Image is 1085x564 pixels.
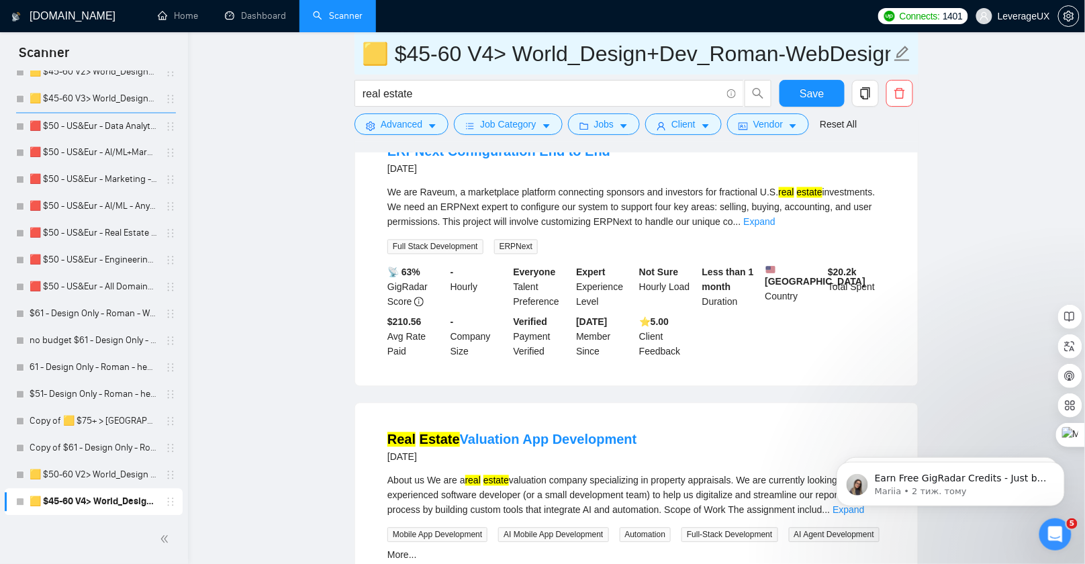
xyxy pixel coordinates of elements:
a: $51- Design Only - Roman - health* [30,381,157,408]
span: holder [165,363,176,373]
div: Experience Level [573,265,636,310]
a: 🟨 $50-60 V2> World_Design Only_Roman-Web Design_General [30,462,157,489]
a: 🟥 $50 - US&Eur - Data Analytics - Any Biz - Any App [30,113,157,140]
button: userClientcaret-down [645,113,722,135]
a: Real EstateValuation App Development [387,432,637,447]
div: We are Raveum, a marketplace platform connecting sponsors and investors for fractional U.S. inves... [387,185,886,230]
mark: real [779,187,794,198]
a: searchScanner [313,10,363,21]
span: setting [1059,11,1079,21]
a: homeHome [158,10,198,21]
b: Everyone [514,267,556,278]
span: copy [853,87,878,99]
div: GigRadar Score [385,265,448,310]
button: delete [886,80,913,107]
mark: estate [483,475,509,486]
a: 🟥 $50 - US&Eur - Engineering - Any Biz - Any App [30,247,157,274]
span: holder [165,336,176,346]
div: Avg Rate Paid [385,315,448,359]
span: caret-down [619,121,628,131]
img: 🇺🇸 [766,265,775,275]
a: 🟥 $50 - US&Eur - All Domains - Any Biz - Any App [30,274,157,301]
button: folderJobscaret-down [568,113,641,135]
a: 🟥 $50 - US&Eur - AI/ML+Marketing - Any Biz - Any App [30,140,157,167]
b: [DATE] [576,317,607,328]
a: 🟥 $50 - US&Eur - Real Estate - Any Biz - Any App [30,220,157,247]
span: edit [894,45,911,62]
b: $ 20.2k [828,267,857,278]
span: bars [465,121,475,131]
img: upwork-logo.png [884,11,895,21]
div: Hourly Load [636,265,700,310]
span: caret-down [788,121,798,131]
div: Company Size [448,315,511,359]
span: Job Category [480,117,536,132]
span: holder [165,201,176,212]
span: caret-down [542,121,551,131]
mark: Estate [420,432,460,447]
div: Member Since [573,315,636,359]
button: idcardVendorcaret-down [727,113,809,135]
div: [DATE] [387,449,637,465]
span: holder [165,309,176,320]
mark: real [465,475,481,486]
a: 🟨 $45-60 V4> World_Design+Dev_Roman-WebDesign_General [30,489,157,516]
span: 1401 [943,9,963,23]
span: Connects: [900,9,940,23]
span: info-circle [414,297,424,307]
a: Expand [744,217,775,228]
button: search [745,80,771,107]
span: holder [165,389,176,400]
span: holder [165,416,176,427]
span: info-circle [727,89,736,98]
span: user [657,121,666,131]
span: holder [165,255,176,266]
a: 61 - Design Only - Roman - health* [30,355,157,381]
span: holder [165,470,176,481]
mark: Real [387,432,416,447]
span: AI Agent Development [789,528,880,543]
span: folder [579,121,589,131]
div: About us We are a valuation company specializing in property appraisals. We are currently looking... [387,473,886,518]
span: idcard [739,121,748,131]
span: Client [671,117,696,132]
a: 🟨 $45-60 V2> World_Design+Dev_Roman-WebDesign_General [30,59,157,86]
span: Full-Stack Development [681,528,777,543]
button: Save [780,80,845,107]
a: no budget $61 - Design Only - Roman - Web Design 2 [30,328,157,355]
span: AI Mobile App Development [498,528,608,543]
button: copy [852,80,879,107]
span: Automation [620,528,671,543]
span: Mobile App Development [387,528,487,543]
div: Duration [700,265,763,310]
iframe: Intercom live chat [1039,518,1072,551]
span: search [745,87,771,99]
a: 🟥 $50 - US&Eur - AI/ML - Any Biz - Any App [30,193,157,220]
span: holder [165,148,176,158]
a: Copy of 🟨 $75+ > [GEOGRAPHIC_DATA]+[GEOGRAPHIC_DATA] Only_Tony-UX/UI_General [30,408,157,435]
button: settingAdvancedcaret-down [355,113,449,135]
span: holder [165,443,176,454]
button: setting [1058,5,1080,27]
a: Copy of $61 - Design Only - Roman - Web Design [30,435,157,462]
b: Not Sure [639,267,678,278]
span: holder [165,175,176,185]
span: delete [887,87,912,99]
span: holder [165,497,176,508]
span: caret-down [428,121,437,131]
b: ⭐️ 5.00 [639,317,669,328]
img: logo [11,6,21,28]
span: double-left [160,532,173,546]
a: 🟥 $50 - US&Eur - Marketing - Any Biz - Any App [30,167,157,193]
span: ERPNext [494,240,538,254]
span: holder [165,94,176,105]
div: Client Feedback [636,315,700,359]
mark: estate [797,187,822,198]
span: Jobs [594,117,614,132]
a: Reset All [820,117,857,132]
b: [GEOGRAPHIC_DATA] [765,265,866,287]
